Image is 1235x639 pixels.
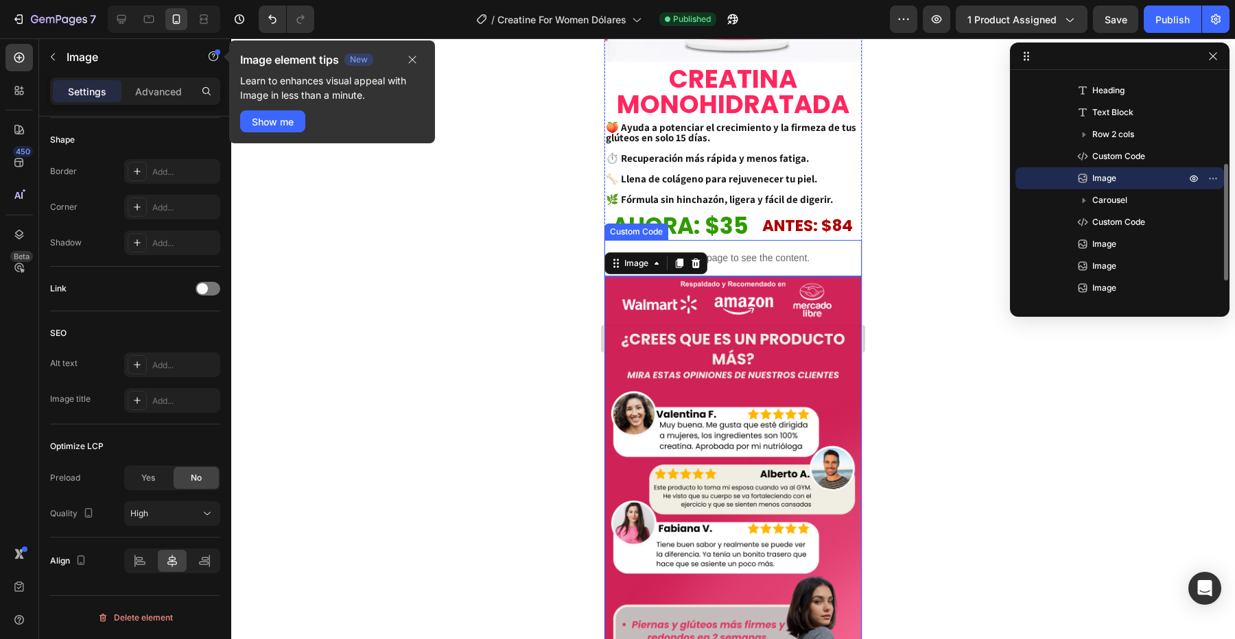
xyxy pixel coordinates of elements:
div: Add... [152,166,217,178]
div: Image title [50,393,91,405]
div: Beta [10,251,33,262]
div: SEO [50,327,67,339]
span: Image [1092,237,1116,251]
div: Preload [50,472,80,484]
span: Image [1092,171,1116,185]
div: Add... [152,202,217,214]
span: No [191,472,202,484]
span: Image [1092,281,1116,295]
div: Link [50,282,67,295]
span: Save [1105,14,1127,25]
div: Add... [152,237,217,250]
div: Optimize LCP [50,440,104,453]
span: Heading [1092,84,1125,97]
div: Quality [50,505,97,523]
button: 7 [5,5,102,33]
div: 450 [13,146,33,157]
span: / [491,12,495,27]
div: Shadow [50,237,82,249]
iframe: Design area [604,38,862,639]
span: Yes [141,472,155,484]
p: 7 [90,11,96,27]
span: Custom Code [1092,149,1145,163]
div: Open Intercom Messenger [1188,572,1221,605]
span: Custom Code [1092,215,1145,229]
p: Settings [68,84,106,99]
span: High [130,508,148,518]
div: Delete element [97,610,173,626]
div: Add... [152,395,217,407]
div: Align [50,552,89,570]
button: Delete element [50,607,220,629]
span: Creatine For Women Dólares [497,12,626,27]
div: Corner [50,201,78,213]
span: Published [673,13,711,25]
div: Alt text [50,357,78,370]
button: Save [1093,5,1138,33]
div: Border [50,165,77,178]
button: Publish [1144,5,1201,33]
span: Image [1092,259,1116,273]
button: 1 product assigned [956,5,1087,33]
span: Carousel [1092,193,1127,207]
div: Shape [50,134,75,146]
div: Publish [1155,12,1190,27]
span: 1 product assigned [967,12,1057,27]
div: Add... [152,359,217,372]
div: Undo/Redo [259,5,314,33]
span: Text Block [1092,106,1133,119]
button: High [124,501,220,526]
p: Advanced [135,84,182,99]
p: Image [67,49,183,65]
span: Row 2 cols [1092,128,1134,141]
